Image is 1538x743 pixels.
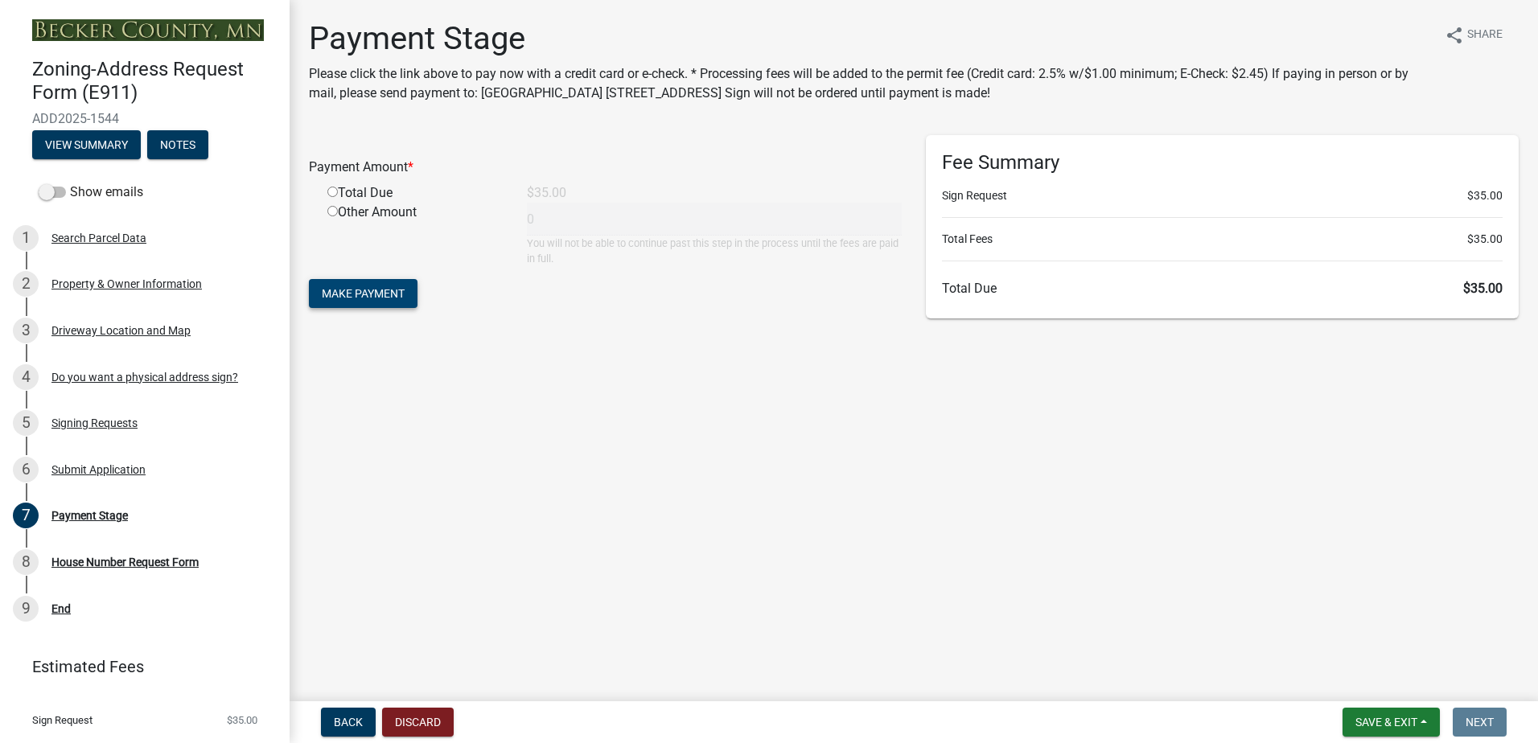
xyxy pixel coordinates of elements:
div: 6 [13,457,39,482]
div: Payment Amount [297,158,914,177]
div: Submit Application [51,464,146,475]
p: Please click the link above to pay now with a credit card or e-check. * Processing fees will be a... [309,64,1432,103]
div: Signing Requests [51,417,138,429]
span: $35.00 [227,715,257,725]
li: Total Fees [942,231,1503,248]
h1: Payment Stage [309,19,1432,58]
div: Payment Stage [51,510,128,521]
wm-modal-confirm: Summary [32,139,141,152]
h6: Fee Summary [942,151,1503,174]
div: Search Parcel Data [51,232,146,244]
button: Notes [147,130,208,159]
button: Discard [382,708,454,737]
button: Next [1453,708,1507,737]
div: Total Due [315,183,515,203]
span: Make Payment [322,287,405,300]
span: Sign Request [32,715,93,725]
div: Driveway Location and Map [51,325,191,336]
div: 7 [13,503,39,528]
button: Save & Exit [1343,708,1440,737]
a: Estimated Fees [13,651,264,683]
span: Next [1466,716,1494,729]
span: $35.00 [1463,281,1503,296]
span: Share [1467,26,1503,45]
span: Save & Exit [1355,716,1417,729]
div: 2 [13,271,39,297]
div: 8 [13,549,39,575]
h4: Zoning-Address Request Form (E911) [32,58,277,105]
button: Back [321,708,376,737]
div: Do you want a physical address sign? [51,371,238,383]
div: Property & Owner Information [51,278,202,289]
img: Becker County, Minnesota [32,19,264,41]
wm-modal-confirm: Notes [147,139,208,152]
div: 3 [13,318,39,343]
label: Show emails [39,183,143,202]
li: Sign Request [942,187,1503,204]
div: 9 [13,596,39,622]
span: $35.00 [1467,187,1503,204]
h6: Total Due [942,281,1503,296]
div: 1 [13,225,39,251]
div: Other Amount [315,203,515,266]
span: $35.00 [1467,231,1503,248]
span: ADD2025-1544 [32,111,257,126]
button: shareShare [1432,19,1515,51]
div: 5 [13,410,39,436]
i: share [1445,26,1464,45]
button: View Summary [32,130,141,159]
div: End [51,603,71,614]
div: 4 [13,364,39,390]
button: Make Payment [309,279,417,308]
span: Back [334,716,363,729]
div: House Number Request Form [51,556,199,568]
